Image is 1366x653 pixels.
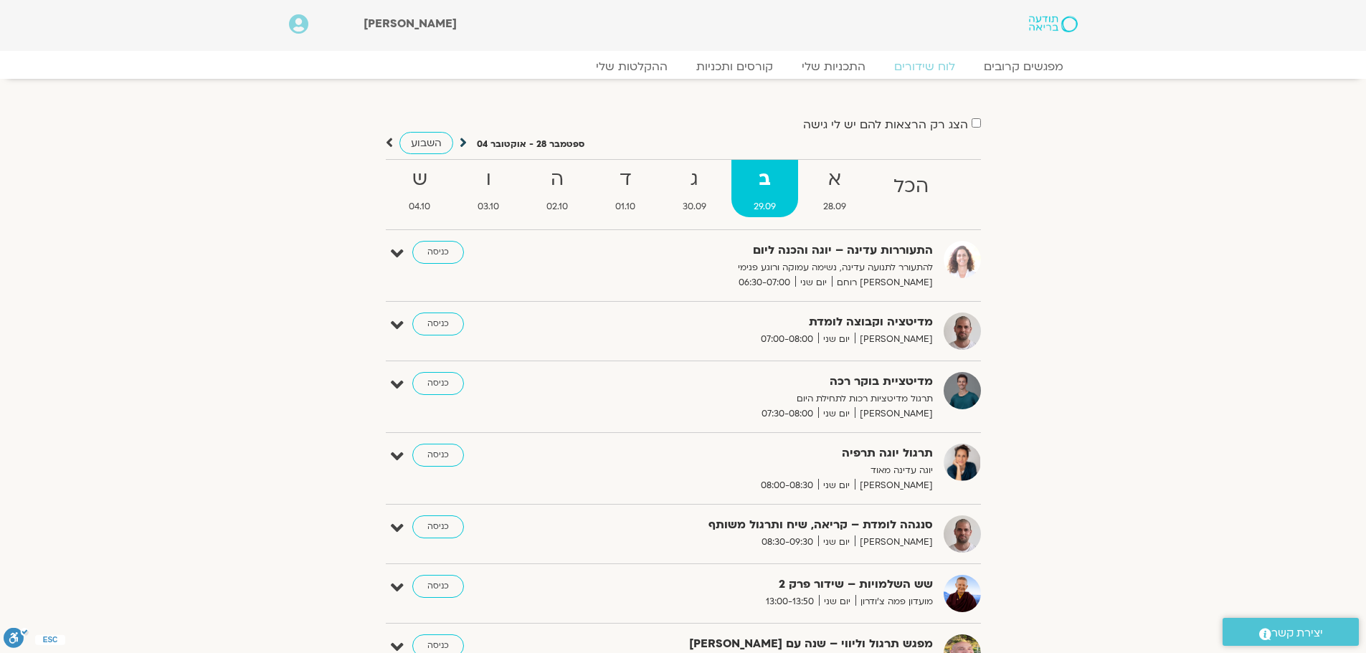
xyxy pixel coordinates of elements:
[582,391,933,406] p: תרגול מדיטציות רכות לתחילת היום
[412,313,464,335] a: כניסה
[855,478,933,493] span: [PERSON_NAME]
[795,275,832,290] span: יום שני
[412,515,464,538] a: כניסה
[593,199,658,214] span: 01.10
[801,163,868,196] strong: א
[582,59,682,74] a: ההקלטות שלי
[731,199,798,214] span: 29.09
[756,332,818,347] span: 07:00-08:00
[787,59,880,74] a: התכניות שלי
[582,463,933,478] p: יוגה עדינה מאוד
[582,444,933,463] strong: תרגול יוגה תרפיה
[855,406,933,421] span: [PERSON_NAME]
[731,163,798,196] strong: ב
[1271,624,1323,643] span: יצירת קשר
[455,163,521,196] strong: ו
[524,199,590,214] span: 02.10
[801,199,868,214] span: 28.09
[477,137,584,152] p: ספטמבר 28 - אוקטובר 04
[289,59,1078,74] nav: Menu
[582,241,933,260] strong: התעוררות עדינה – יוגה והכנה ליום
[455,199,521,214] span: 03.10
[761,594,819,609] span: 13:00-13:50
[582,515,933,535] strong: סנגהה לומדת – קריאה, שיח ותרגול משותף
[756,478,818,493] span: 08:00-08:30
[411,136,442,150] span: השבוע
[818,535,855,550] span: יום שני
[387,199,453,214] span: 04.10
[855,535,933,550] span: [PERSON_NAME]
[871,171,951,203] strong: הכל
[660,163,729,196] strong: ג
[412,241,464,264] a: כניסה
[412,444,464,467] a: כניסה
[1223,618,1359,646] a: יצירת קשר
[756,406,818,421] span: 07:30-08:00
[524,160,590,217] a: ה02.10
[855,332,933,347] span: [PERSON_NAME]
[364,16,457,32] span: [PERSON_NAME]
[660,160,729,217] a: ג30.09
[855,594,933,609] span: מועדון פמה צ'ודרון
[818,478,855,493] span: יום שני
[819,594,855,609] span: יום שני
[412,575,464,598] a: כניסה
[660,199,729,214] span: 30.09
[731,160,798,217] a: ב29.09
[682,59,787,74] a: קורסים ותכניות
[593,163,658,196] strong: ד
[818,406,855,421] span: יום שני
[582,313,933,332] strong: מדיטציה וקבוצה לומדת
[871,160,951,217] a: הכל
[756,535,818,550] span: 08:30-09:30
[801,160,868,217] a: א28.09
[734,275,795,290] span: 06:30-07:00
[387,163,453,196] strong: ש
[803,118,968,131] label: הצג רק הרצאות להם יש לי גישה
[412,372,464,395] a: כניסה
[582,372,933,391] strong: מדיטציית בוקר רכה
[593,160,658,217] a: ד01.10
[524,163,590,196] strong: ה
[969,59,1078,74] a: מפגשים קרובים
[832,275,933,290] span: [PERSON_NAME] רוחם
[880,59,969,74] a: לוח שידורים
[387,160,453,217] a: ש04.10
[582,260,933,275] p: להתעורר לתנועה עדינה, נשימה עמוקה ורוגע פנימי
[455,160,521,217] a: ו03.10
[582,575,933,594] strong: שש השלמויות – שידור פרק 2
[818,332,855,347] span: יום שני
[399,132,453,154] a: השבוע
